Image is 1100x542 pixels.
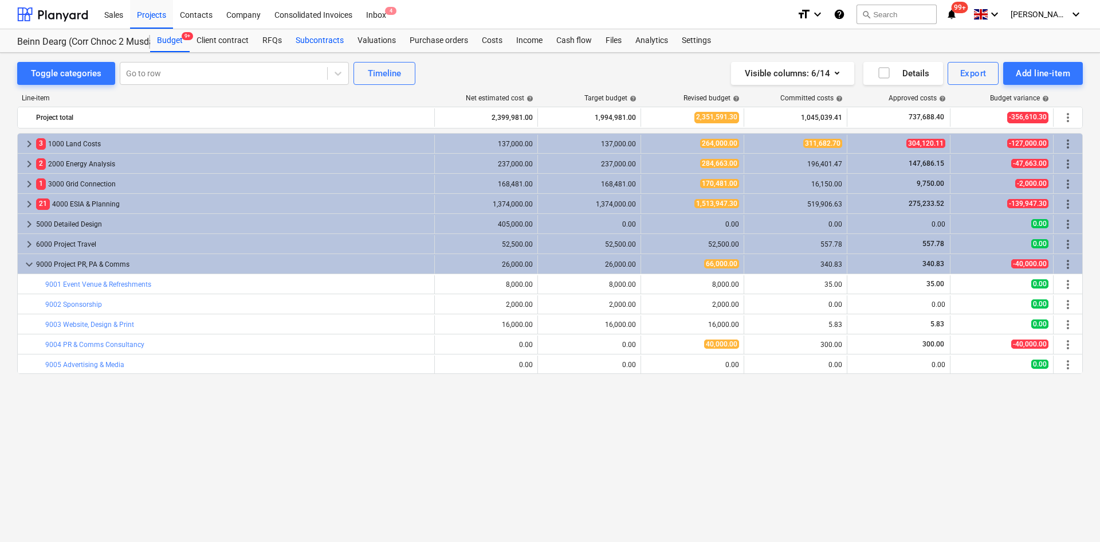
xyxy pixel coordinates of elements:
[1011,159,1048,168] span: -47,663.00
[1069,7,1083,21] i: keyboard_arrow_down
[36,178,46,189] span: 1
[646,361,739,369] div: 0.00
[439,361,533,369] div: 0.00
[256,29,289,52] div: RFQs
[1061,111,1075,124] span: More actions
[988,7,1001,21] i: keyboard_arrow_down
[439,160,533,168] div: 237,000.00
[921,260,945,268] span: 340.83
[925,280,945,288] span: 35.00
[22,197,36,211] span: keyboard_arrow_right
[22,137,36,151] span: keyboard_arrow_right
[36,108,430,127] div: Project total
[1007,112,1048,123] span: -356,610.30
[1061,217,1075,231] span: More actions
[1031,319,1048,329] span: 0.00
[921,240,945,248] span: 557.78
[45,341,144,349] a: 9004 PR & Comms Consultancy
[907,112,945,122] span: 737,688.40
[150,29,190,52] a: Budget9+
[628,29,675,52] div: Analytics
[289,29,351,52] div: Subcontracts
[36,235,430,254] div: 6000 Project Travel
[190,29,256,52] a: Client contract
[36,138,46,149] span: 3
[1031,299,1048,309] span: 0.00
[683,94,740,102] div: Revised budget
[749,361,842,369] div: 0.00
[780,94,843,102] div: Committed costs
[749,280,842,288] div: 35.00
[863,62,943,85] button: Details
[907,159,945,167] span: 147,686.15
[730,95,740,102] span: help
[1007,139,1048,148] span: -127,000.00
[1031,279,1048,288] span: 0.00
[543,240,636,248] div: 52,500.00
[36,135,430,153] div: 1000 Land Costs
[543,260,636,268] div: 26,000.00
[952,2,968,13] span: 99+
[1061,298,1075,311] span: More actions
[36,255,430,274] div: 9000 Project PR, PA & Comms
[439,280,533,288] div: 8,000.00
[1061,177,1075,191] span: More actions
[31,66,101,81] div: Toggle categories
[439,220,533,228] div: 405,000.00
[351,29,403,52] a: Valuations
[543,160,636,168] div: 237,000.00
[543,301,636,309] div: 2,000.00
[749,220,842,228] div: 0.00
[1031,239,1048,248] span: 0.00
[466,94,533,102] div: Net estimated cost
[1031,360,1048,369] span: 0.00
[731,62,854,85] button: Visible columns:6/14
[439,240,533,248] div: 52,500.00
[749,180,842,188] div: 16,150.00
[1061,358,1075,372] span: More actions
[45,321,134,329] a: 9003 Website, Design & Print
[921,340,945,348] span: 300.00
[745,66,840,81] div: Visible columns : 6/14
[543,108,636,127] div: 1,994,981.00
[1061,197,1075,211] span: More actions
[700,179,739,188] span: 170,481.00
[704,340,739,349] span: 40,000.00
[749,160,842,168] div: 196,401.47
[22,217,36,231] span: keyboard_arrow_right
[852,361,945,369] div: 0.00
[150,29,190,52] div: Budget
[1061,318,1075,332] span: More actions
[1011,259,1048,268] span: -40,000.00
[700,159,739,168] span: 284,663.00
[906,139,945,148] span: 304,120.11
[1040,95,1049,102] span: help
[543,280,636,288] div: 8,000.00
[862,10,871,19] span: search
[36,158,46,169] span: 2
[543,200,636,208] div: 1,374,000.00
[694,112,739,123] span: 2,351,591.30
[17,62,115,85] button: Toggle categories
[1061,237,1075,251] span: More actions
[937,95,946,102] span: help
[385,7,396,15] span: 4
[834,95,843,102] span: help
[439,108,533,127] div: 2,399,981.00
[475,29,509,52] div: Costs
[22,157,36,171] span: keyboard_arrow_right
[749,341,842,349] div: 300.00
[439,180,533,188] div: 168,481.00
[543,341,636,349] div: 0.00
[1061,278,1075,291] span: More actions
[549,29,599,52] a: Cash flow
[353,62,415,85] button: Timeline
[1016,66,1070,81] div: Add line-item
[36,198,50,209] span: 21
[36,155,430,173] div: 2000 Energy Analysis
[22,258,36,271] span: keyboard_arrow_down
[646,321,739,329] div: 16,000.00
[704,259,739,268] span: 66,000.00
[1043,487,1100,542] div: Chat Widget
